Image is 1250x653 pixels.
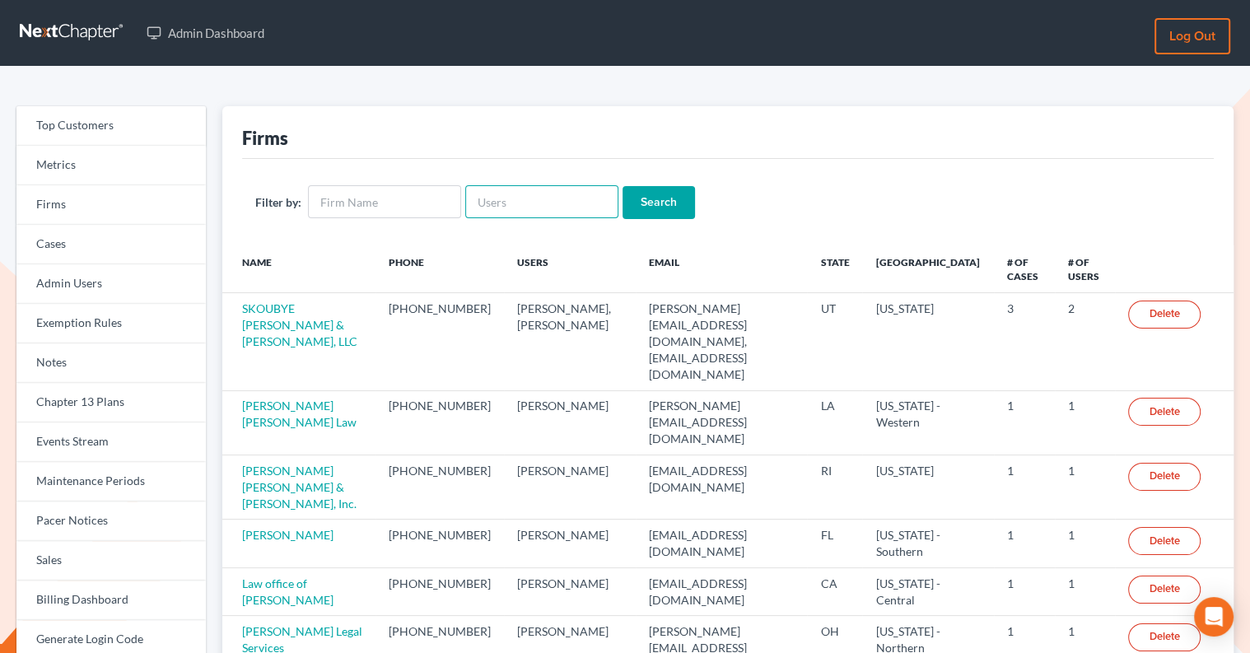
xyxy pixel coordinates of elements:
div: Firms [242,126,288,150]
th: Phone [375,245,504,293]
td: [PHONE_NUMBER] [375,520,504,567]
a: Top Customers [16,106,206,146]
td: [US_STATE] [862,455,994,520]
td: [PERSON_NAME][EMAIL_ADDRESS][DOMAIN_NAME], [EMAIL_ADDRESS][DOMAIN_NAME] [636,293,807,390]
label: Filter by: [255,194,301,211]
th: State [807,245,862,293]
a: Chapter 13 Plans [16,383,206,422]
td: [PERSON_NAME] [504,520,636,567]
a: Delete [1128,527,1201,555]
td: [US_STATE] [862,293,994,390]
input: Users [465,185,618,218]
td: 1 [1055,455,1115,520]
td: 1 [1055,520,1115,567]
a: Delete [1128,301,1201,329]
a: Metrics [16,146,206,185]
td: 1 [994,567,1054,615]
td: CA [807,567,862,615]
td: RI [807,455,862,520]
a: Cases [16,225,206,264]
td: 2 [1055,293,1115,390]
a: Delete [1128,398,1201,426]
td: 1 [994,390,1054,455]
th: Users [504,245,636,293]
th: # of Cases [994,245,1054,293]
a: [PERSON_NAME] [PERSON_NAME] Law [242,399,357,429]
td: [PHONE_NUMBER] [375,390,504,455]
input: Search [623,186,695,219]
a: Maintenance Periods [16,462,206,501]
a: Delete [1128,623,1201,651]
th: # of Users [1055,245,1115,293]
td: [EMAIL_ADDRESS][DOMAIN_NAME] [636,455,807,520]
td: [US_STATE] - Southern [862,520,994,567]
td: [EMAIL_ADDRESS][DOMAIN_NAME] [636,520,807,567]
a: Sales [16,541,206,581]
th: Name [222,245,376,293]
a: Pacer Notices [16,501,206,541]
td: [PERSON_NAME] [504,390,636,455]
a: Log out [1154,18,1230,54]
a: [PERSON_NAME] [242,528,333,542]
a: Notes [16,343,206,383]
td: 1 [1055,567,1115,615]
th: [GEOGRAPHIC_DATA] [862,245,994,293]
td: [PHONE_NUMBER] [375,455,504,520]
a: Firms [16,185,206,225]
td: 3 [994,293,1054,390]
td: [PERSON_NAME], [PERSON_NAME] [504,293,636,390]
td: 1 [994,520,1054,567]
td: [PERSON_NAME][EMAIL_ADDRESS][DOMAIN_NAME] [636,390,807,455]
a: SKOUBYE [PERSON_NAME] & [PERSON_NAME], LLC [242,301,357,348]
td: 1 [1055,390,1115,455]
a: Law office of [PERSON_NAME] [242,576,333,607]
input: Firm Name [308,185,461,218]
td: UT [807,293,862,390]
td: [PERSON_NAME] [504,455,636,520]
td: [PERSON_NAME] [504,567,636,615]
a: Events Stream [16,422,206,462]
a: Admin Users [16,264,206,304]
a: [PERSON_NAME] [PERSON_NAME] & [PERSON_NAME], Inc. [242,464,357,511]
td: [US_STATE] - Western [862,390,994,455]
td: [PHONE_NUMBER] [375,567,504,615]
td: [PHONE_NUMBER] [375,293,504,390]
td: LA [807,390,862,455]
div: Open Intercom Messenger [1194,597,1234,637]
td: 1 [994,455,1054,520]
td: [EMAIL_ADDRESS][DOMAIN_NAME] [636,567,807,615]
a: Admin Dashboard [138,18,273,48]
a: Billing Dashboard [16,581,206,620]
td: FL [807,520,862,567]
td: [US_STATE] - Central [862,567,994,615]
th: Email [636,245,807,293]
a: Delete [1128,463,1201,491]
a: Exemption Rules [16,304,206,343]
a: Delete [1128,576,1201,604]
